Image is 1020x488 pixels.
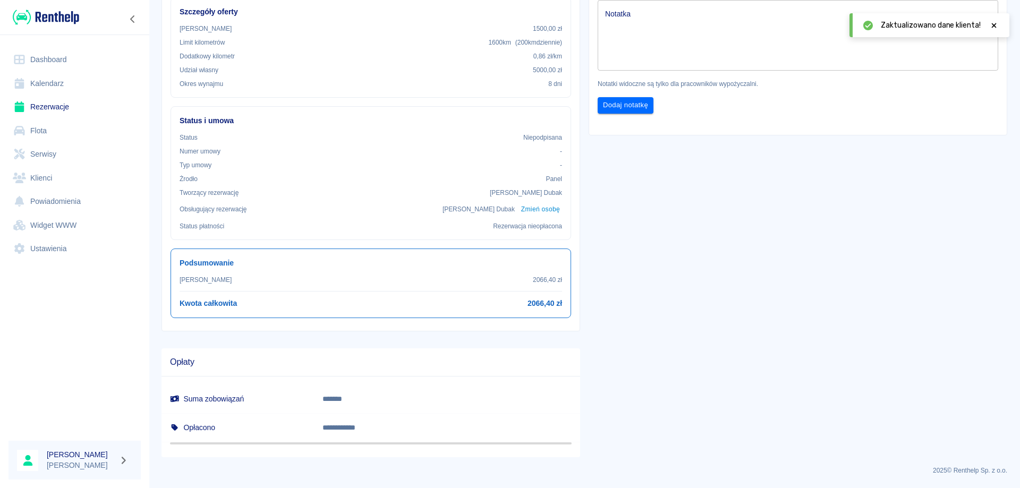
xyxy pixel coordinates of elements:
a: Renthelp logo [8,8,79,26]
p: 2066,40 zł [533,275,562,285]
span: Nadpłata: 0,00 zł [170,442,572,444]
a: Widget WWW [8,213,141,237]
button: Zmień osobę [519,202,562,217]
p: Status [180,133,198,142]
p: Typ umowy [180,160,211,170]
p: 2025 © Renthelp Sp. z o.o. [161,466,1007,475]
p: Obsługujący rezerwację [180,204,247,214]
a: Powiadomienia [8,190,141,213]
p: 0,86 zł /km [533,52,562,61]
p: Udział własny [180,65,218,75]
p: Żrodło [180,174,198,184]
p: 1500,00 zł [533,24,562,33]
p: Rezerwacja nieopłacona [493,221,562,231]
h6: [PERSON_NAME] [47,449,115,460]
button: Zwiń nawigację [125,12,141,26]
p: [PERSON_NAME] [180,275,232,285]
p: Notatki widoczne są tylko dla pracowników wypożyczalni. [598,79,998,89]
p: Dodatkowy kilometr [180,52,235,61]
p: 5000,00 zł [533,65,562,75]
p: 1600 km [488,38,562,47]
p: Numer umowy [180,147,220,156]
p: - [560,147,562,156]
p: Status płatności [180,221,224,231]
h6: 2066,40 zł [528,298,562,309]
img: Renthelp logo [13,8,79,26]
a: Dashboard [8,48,141,72]
p: [PERSON_NAME] [47,460,115,471]
a: Kalendarz [8,72,141,96]
p: - [560,160,562,170]
button: Dodaj notatkę [598,97,653,114]
h6: Kwota całkowita [180,298,237,309]
span: ( 200 km dziennie ) [515,39,562,46]
p: Panel [546,174,563,184]
h6: Suma zobowiązań [170,393,305,404]
a: Klienci [8,166,141,190]
h6: Podsumowanie [180,258,562,269]
p: Niepodpisana [523,133,562,142]
span: Opłaty [170,357,572,367]
p: Okres wynajmu [180,79,223,89]
p: Tworzący rezerwację [180,188,239,198]
a: Ustawienia [8,237,141,261]
a: Rezerwacje [8,95,141,119]
h6: Status i umowa [180,115,562,126]
span: Zaktualizowano dane klienta! [881,20,981,31]
p: 8 dni [548,79,562,89]
a: Serwisy [8,142,141,166]
p: Limit kilometrów [180,38,225,47]
p: [PERSON_NAME] Dubak [443,204,515,214]
h6: Opłacono [170,422,305,433]
a: Flota [8,119,141,143]
p: [PERSON_NAME] [180,24,232,33]
p: [PERSON_NAME] Dubak [490,188,562,198]
h6: Szczegóły oferty [180,6,562,18]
